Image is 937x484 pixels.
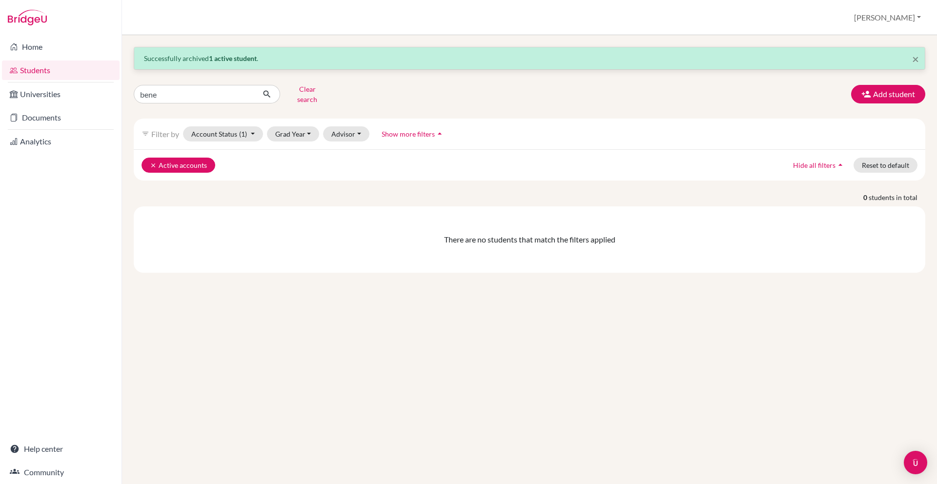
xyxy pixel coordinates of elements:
[142,130,149,138] i: filter_list
[144,53,915,63] p: Successfully archived .
[851,85,925,103] button: Add student
[2,37,120,57] a: Home
[435,129,445,139] i: arrow_drop_up
[854,158,917,173] button: Reset to default
[267,126,320,141] button: Grad Year
[8,10,47,25] img: Bridge-U
[183,126,263,141] button: Account Status(1)
[2,132,120,151] a: Analytics
[869,192,925,202] span: students in total
[142,158,215,173] button: clearActive accounts
[2,60,120,80] a: Students
[382,130,435,138] span: Show more filters
[323,126,369,141] button: Advisor
[850,8,925,27] button: [PERSON_NAME]
[912,53,919,65] button: Close
[2,108,120,127] a: Documents
[373,126,453,141] button: Show more filtersarrow_drop_up
[2,84,120,104] a: Universities
[2,439,120,459] a: Help center
[835,160,845,170] i: arrow_drop_up
[239,130,247,138] span: (1)
[134,85,255,103] input: Find student by name...
[209,54,257,62] strong: 1 active student
[793,161,835,169] span: Hide all filters
[785,158,854,173] button: Hide all filtersarrow_drop_up
[150,162,157,169] i: clear
[863,192,869,202] strong: 0
[2,463,120,482] a: Community
[912,52,919,66] span: ×
[904,451,927,474] div: Open Intercom Messenger
[280,81,334,107] button: Clear search
[142,234,917,245] div: There are no students that match the filters applied
[151,129,179,139] span: Filter by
